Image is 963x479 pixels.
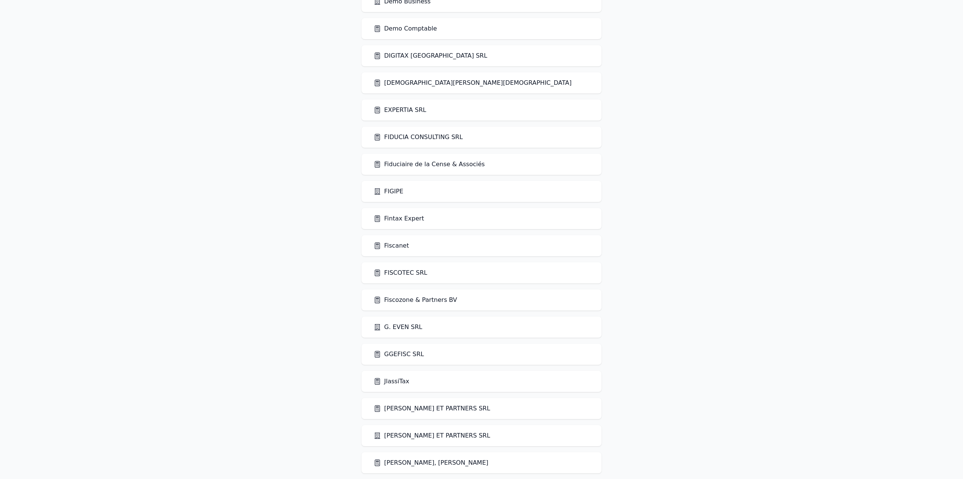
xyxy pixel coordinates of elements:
[374,51,487,60] a: DIGITAX [GEOGRAPHIC_DATA] SRL
[374,350,424,359] a: GGEFISC SRL
[374,214,424,223] a: Fintax Expert
[374,241,409,250] a: Fiscanet
[374,268,427,277] a: FISCOTEC SRL
[374,160,485,169] a: Fiduciaire de la Cense & Associés
[374,187,403,196] a: FIGIPE
[374,295,457,305] a: Fiscozone & Partners BV
[374,431,490,440] a: [PERSON_NAME] ET PARTNERS SRL
[374,78,572,87] a: [DEMOGRAPHIC_DATA][PERSON_NAME][DEMOGRAPHIC_DATA]
[374,377,409,386] a: JlassiTax
[374,24,437,33] a: Demo Comptable
[374,133,463,142] a: FIDUCIA CONSULTING SRL
[374,106,426,115] a: EXPERTIA SRL
[374,404,490,413] a: [PERSON_NAME] ET PARTNERS SRL
[374,458,488,467] a: [PERSON_NAME], [PERSON_NAME]
[374,323,422,332] a: G. EVEN SRL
